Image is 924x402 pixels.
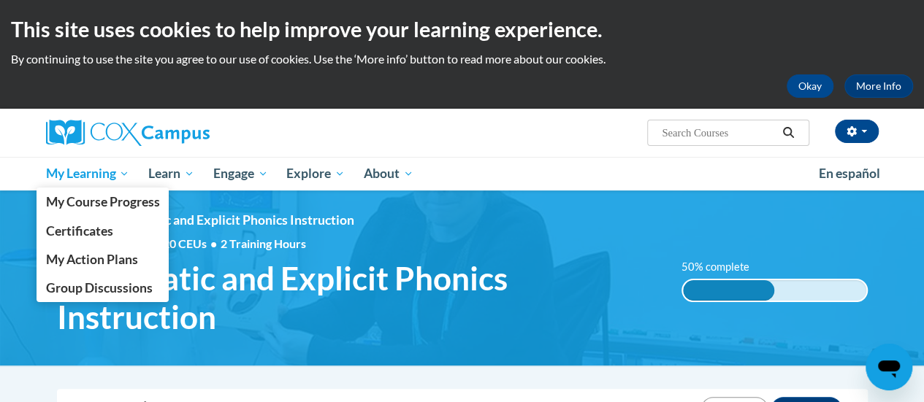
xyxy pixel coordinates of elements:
span: Systematic and Explicit Phonics Instruction [57,259,660,336]
span: My Action Plans [45,252,137,267]
span: My Learning [45,165,129,182]
span: My Course Progress [45,194,159,209]
a: Certificates [37,217,169,245]
button: Account Settings [835,120,879,143]
div: Main menu [35,157,890,190]
span: Group Discussions [45,280,152,295]
span: Engage [213,165,268,182]
button: Search [777,124,799,142]
span: Explore [286,165,345,182]
a: Learn [139,157,204,190]
div: 50% complete [683,280,775,301]
span: En español [819,166,880,181]
span: Learn [148,165,194,182]
img: Cox Campus [46,120,210,146]
label: 50% complete [681,259,765,275]
button: Okay [787,74,833,98]
a: Cox Campus [46,120,309,146]
h2: This site uses cookies to help improve your learning experience. [11,15,913,44]
iframe: Button to launch messaging window [866,344,912,390]
input: Search Courses [660,124,777,142]
a: My Course Progress [37,188,169,216]
span: • [210,236,217,250]
a: About [354,157,423,190]
span: 2 Training Hours [221,236,306,250]
a: My Action Plans [37,245,169,274]
a: En español [809,158,890,189]
a: More Info [844,74,913,98]
a: Group Discussions [37,274,169,302]
span: About [364,165,413,182]
span: Systematic and Explicit Phonics Instruction [108,212,354,228]
span: Certificates [45,223,112,239]
p: By continuing to use the site you agree to our use of cookies. Use the ‘More info’ button to read... [11,51,913,67]
span: 0.20 CEUs [153,236,221,252]
a: My Learning [37,157,140,190]
a: Explore [277,157,354,190]
a: Engage [204,157,278,190]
